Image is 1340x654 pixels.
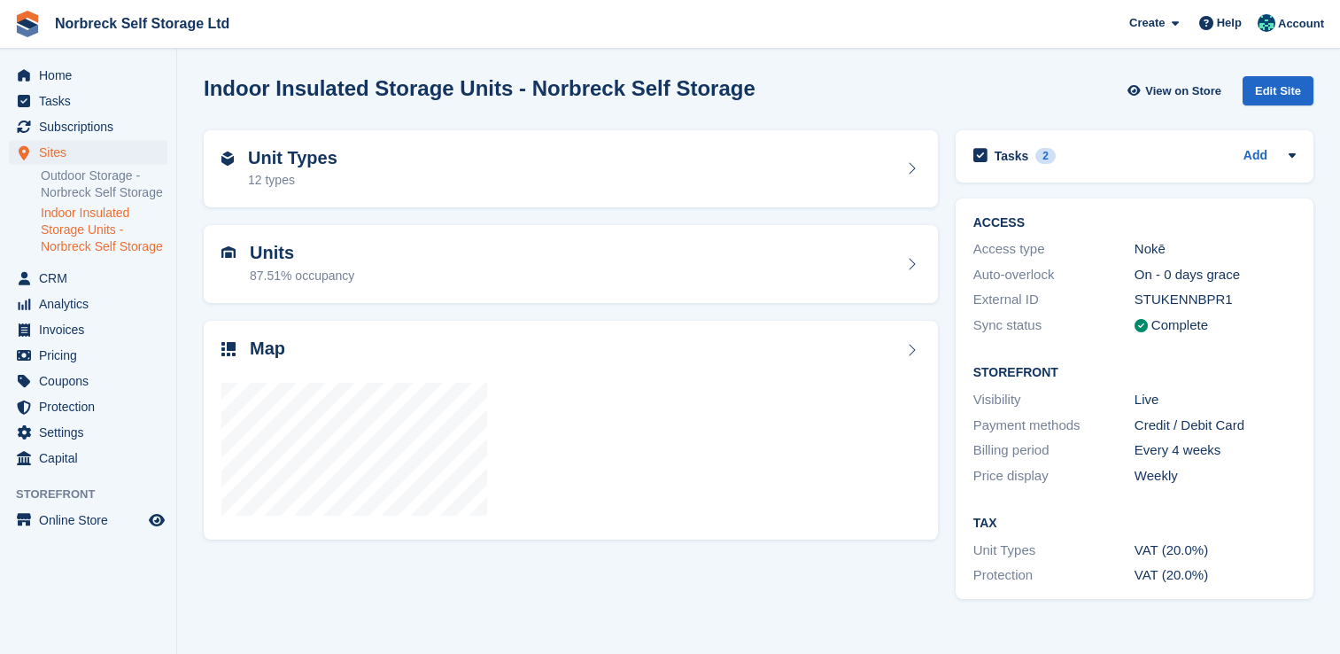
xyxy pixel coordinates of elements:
h2: Map [250,339,285,359]
span: Pricing [39,343,145,368]
img: unit-icn-7be61d7bf1b0ce9d3e12c5938cc71ed9869f7b940bace4675aadf7bd6d80202e.svg [221,246,236,259]
a: Units 87.51% occupancy [204,225,938,303]
div: On - 0 days grace [1135,265,1296,285]
div: External ID [973,290,1135,310]
div: Weekly [1135,466,1296,487]
a: menu [9,420,167,445]
div: Billing period [973,440,1135,461]
span: Analytics [39,292,145,316]
span: Subscriptions [39,114,145,139]
h2: Tasks [995,148,1029,164]
a: Edit Site [1243,76,1313,113]
div: 87.51% occupancy [250,267,354,285]
div: VAT (20.0%) [1135,541,1296,561]
a: menu [9,317,167,342]
div: Every 4 weeks [1135,440,1296,461]
a: menu [9,89,167,113]
div: Live [1135,390,1296,410]
div: Auto-overlock [973,265,1135,285]
h2: Unit Types [248,148,337,168]
img: map-icn-33ee37083ee616e46c38cad1a60f524a97daa1e2b2c8c0bc3eb3415660979fc1.svg [221,342,236,356]
h2: Indoor Insulated Storage Units - Norbreck Self Storage [204,76,755,100]
a: menu [9,369,167,393]
span: Invoices [39,317,145,342]
img: Sally King [1258,14,1275,32]
a: menu [9,343,167,368]
div: Sync status [973,315,1135,336]
span: Tasks [39,89,145,113]
img: unit-type-icn-2b2737a686de81e16bb02015468b77c625bbabd49415b5ef34ead5e3b44a266d.svg [221,152,234,166]
span: CRM [39,266,145,291]
a: Map [204,321,938,541]
div: VAT (20.0%) [1135,565,1296,586]
div: Protection [973,565,1135,586]
span: Protection [39,394,145,419]
h2: ACCESS [973,216,1296,230]
a: Preview store [146,510,167,531]
a: Norbreck Self Storage Ltd [48,9,236,38]
a: menu [9,292,167,316]
div: Nokē [1135,239,1296,260]
span: Home [39,63,145,88]
a: menu [9,394,167,419]
span: Storefront [16,486,176,503]
span: Sites [39,140,145,165]
a: View on Store [1125,76,1228,105]
a: Indoor Insulated Storage Units - Norbreck Self Storage [41,205,167,255]
span: Coupons [39,369,145,393]
a: Unit Types 12 types [204,130,938,208]
div: Access type [973,239,1135,260]
a: menu [9,446,167,471]
div: Payment methods [973,416,1135,436]
div: 2 [1035,148,1056,164]
span: Create [1129,14,1165,32]
h2: Tax [973,517,1296,531]
a: Outdoor Storage - Norbreck Self Storage [41,167,167,201]
div: STUKENNBPR1 [1135,290,1296,310]
div: Price display [973,466,1135,487]
div: Edit Site [1243,76,1313,105]
a: menu [9,114,167,139]
span: Settings [39,420,145,445]
span: Online Store [39,508,145,533]
div: Complete [1151,315,1208,336]
h2: Units [250,243,354,263]
h2: Storefront [973,366,1296,380]
img: stora-icon-8386f47178a22dfd0bd8f6a31ec36ba5ce8667c1dd55bd0f319d3a0aa187defe.svg [14,11,41,37]
span: Account [1278,15,1324,33]
div: Credit / Debit Card [1135,416,1296,436]
a: menu [9,508,167,533]
span: Help [1217,14,1242,32]
span: Capital [39,446,145,471]
span: View on Store [1145,82,1221,100]
div: 12 types [248,171,337,190]
a: menu [9,266,167,291]
a: menu [9,63,167,88]
a: menu [9,140,167,165]
a: Add [1243,146,1267,167]
div: Visibility [973,390,1135,410]
div: Unit Types [973,541,1135,561]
